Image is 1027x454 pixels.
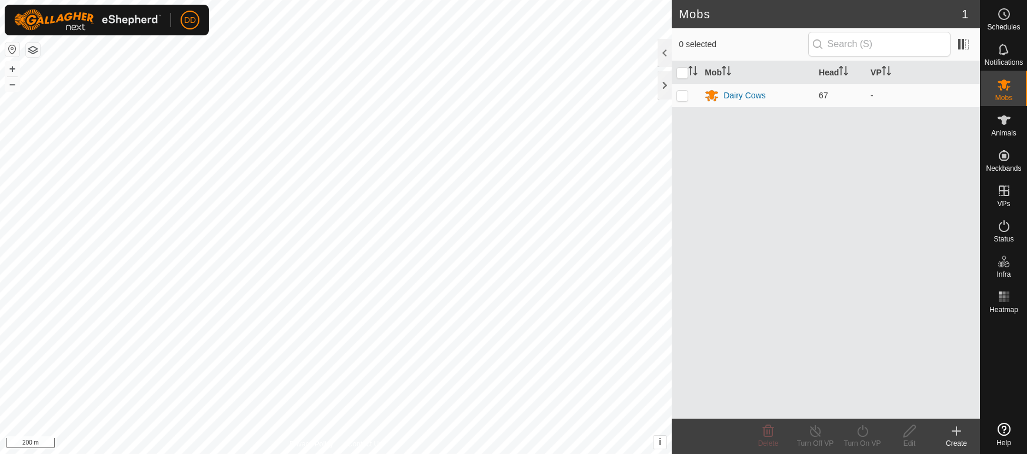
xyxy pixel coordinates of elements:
button: Map Layers [26,43,40,57]
span: Delete [758,439,779,448]
span: Mobs [995,94,1012,101]
p-sorticon: Activate to sort [688,68,698,77]
span: i [659,437,661,447]
div: Edit [886,438,933,449]
input: Search (S) [808,32,951,57]
div: Turn On VP [839,438,886,449]
th: Mob [700,61,814,84]
span: Notifications [985,59,1023,66]
p-sorticon: Activate to sort [722,68,731,77]
span: VPs [997,200,1010,207]
th: VP [866,61,980,84]
a: Help [981,418,1027,451]
span: Infra [996,271,1011,278]
span: Heatmap [989,306,1018,313]
td: - [866,84,980,107]
div: Dairy Cows [723,90,766,102]
span: Neckbands [986,165,1021,172]
a: Contact Us [348,439,382,449]
div: Create [933,438,980,449]
p-sorticon: Activate to sort [839,68,848,77]
span: Status [993,236,1013,243]
span: DD [184,14,196,26]
th: Head [814,61,866,84]
img: Gallagher Logo [14,9,161,31]
p-sorticon: Activate to sort [882,68,891,77]
button: – [5,77,19,91]
a: Privacy Policy [289,439,334,449]
button: Reset Map [5,42,19,57]
button: i [653,436,666,449]
span: 67 [819,91,828,100]
span: 1 [962,5,968,23]
span: Animals [991,130,1016,137]
span: Help [996,439,1011,446]
span: 0 selected [679,38,808,51]
span: Schedules [987,24,1020,31]
h2: Mobs [679,7,962,21]
button: + [5,62,19,76]
div: Turn Off VP [792,438,839,449]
